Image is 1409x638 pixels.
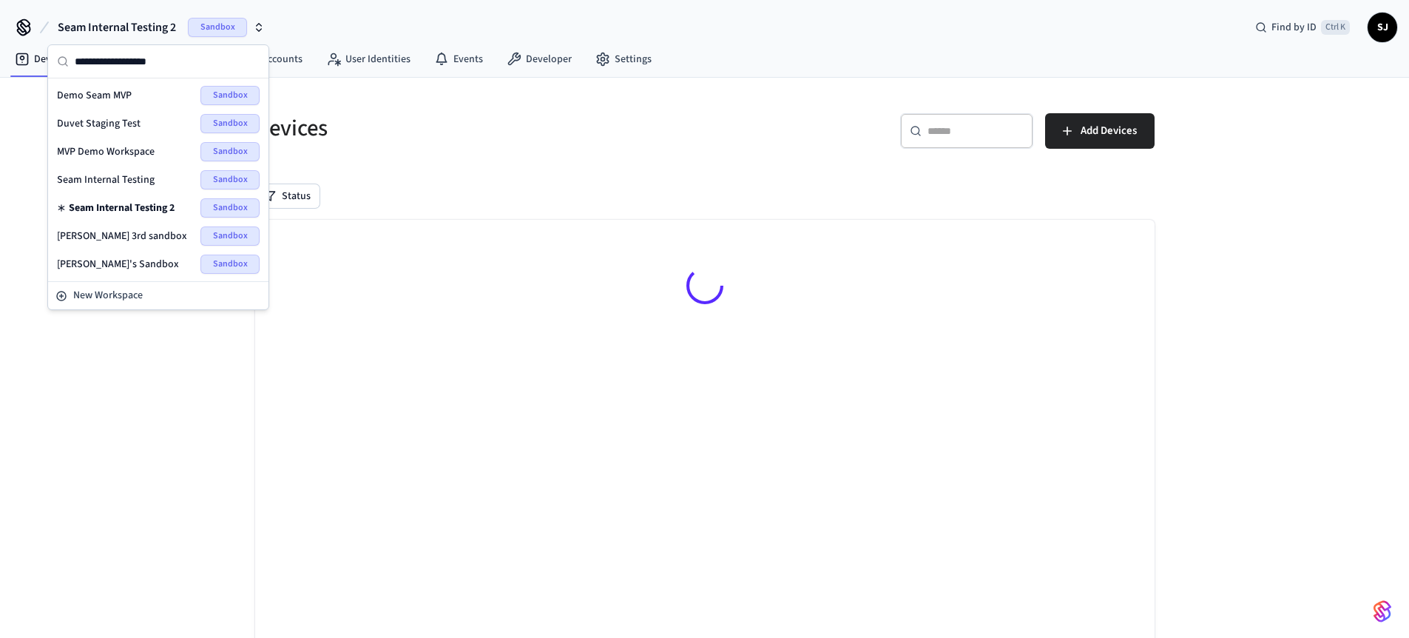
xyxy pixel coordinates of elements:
[200,142,260,161] span: Sandbox
[188,18,247,37] span: Sandbox
[1321,20,1350,35] span: Ctrl K
[584,46,663,73] a: Settings
[200,198,260,218] span: Sandbox
[200,255,260,274] span: Sandbox
[57,88,132,103] span: Demo Seam MVP
[255,184,320,208] button: Status
[3,46,80,73] a: Devices
[69,201,175,215] span: Seam Internal Testing 2
[50,283,267,308] button: New Workspace
[1271,20,1317,35] span: Find by ID
[200,114,260,133] span: Sandbox
[1368,13,1397,42] button: SJ
[1045,113,1155,149] button: Add Devices
[200,170,260,189] span: Sandbox
[58,19,176,36] span: Seam Internal Testing 2
[1369,14,1396,41] span: SJ
[57,257,179,272] span: [PERSON_NAME]'s Sandbox
[1243,14,1362,41] div: Find by IDCtrl K
[57,116,141,131] span: Duvet Staging Test
[57,144,155,159] span: MVP Demo Workspace
[495,46,584,73] a: Developer
[422,46,495,73] a: Events
[255,113,696,144] h5: Devices
[48,78,268,281] div: Suggestions
[57,229,187,244] span: [PERSON_NAME] 3rd sandbox
[57,172,155,187] span: Seam Internal Testing
[73,288,143,303] span: New Workspace
[314,46,422,73] a: User Identities
[1081,121,1137,141] span: Add Devices
[200,226,260,246] span: Sandbox
[200,86,260,105] span: Sandbox
[1373,600,1391,623] img: SeamLogoGradient.69752ec5.svg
